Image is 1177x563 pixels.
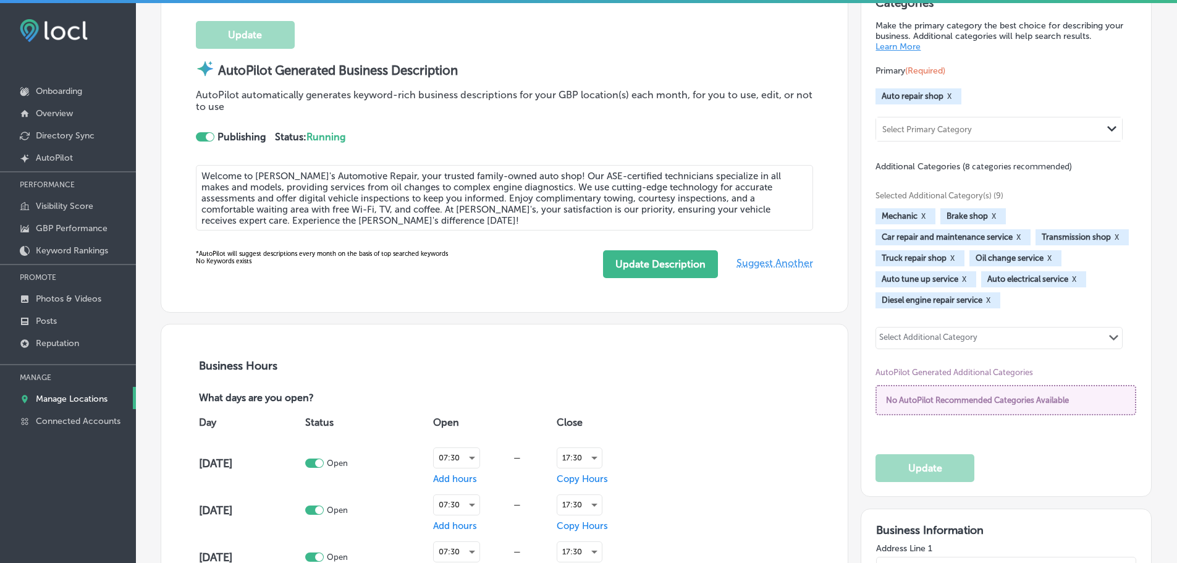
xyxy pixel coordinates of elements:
[875,161,1072,172] span: Additional Categories
[36,130,95,141] p: Directory Sync
[199,457,302,470] h4: [DATE]
[988,211,1000,221] button: X
[882,124,972,133] div: Select Primary Category
[480,500,554,509] div: —
[196,59,214,78] img: autopilot-icon
[882,211,918,221] span: Mechanic
[882,274,958,284] span: Auto tune up service
[557,520,608,531] span: Copy Hours
[557,495,602,515] div: 17:30
[882,232,1013,242] span: Car repair and maintenance service
[199,504,302,517] h4: [DATE]
[875,66,945,76] span: Primary
[918,211,929,221] button: X
[196,392,402,405] p: What days are you open?
[327,506,348,515] p: Open
[36,153,73,163] p: AutoPilot
[327,459,348,468] p: Open
[433,473,477,485] span: Add hours
[480,453,554,462] div: —
[434,542,479,562] div: 07:30
[218,63,458,78] strong: AutoPilot Generated Business Description
[196,165,814,231] textarea: Welcome to [PERSON_NAME]'s Automotive Repair, your trusted family-owned auto shop! Our ASE-certif...
[875,368,1127,377] span: AutoPilot Generated Additional Categories
[36,416,120,426] p: Connected Accounts
[1111,232,1123,242] button: X
[1042,232,1111,242] span: Transmission shop
[20,19,88,42] img: fda3e92497d09a02dc62c9cd864e3231.png
[905,66,945,76] span: (Required)
[882,295,982,305] span: Diesel engine repair service
[557,448,602,468] div: 17:30
[196,89,814,112] p: AutoPilot automatically generates keyword-rich business descriptions for your GBP location(s) eac...
[196,250,448,258] span: *AutoPilot will suggest descriptions every month on the basis of top searched keywords
[557,473,608,485] span: Copy Hours
[554,405,659,440] th: Close
[882,253,947,263] span: Truck repair shop
[36,245,108,256] p: Keyword Rankings
[196,405,302,440] th: Day
[736,248,813,278] span: Suggest Another
[1013,232,1024,242] button: X
[196,359,814,373] h3: Business Hours
[976,253,1044,263] span: Oil change service
[36,316,57,326] p: Posts
[882,91,943,101] span: Auto repair shop
[36,223,108,234] p: GBP Performance
[886,396,1069,405] span: No AutoPilot Recommended Categories Available
[36,294,101,304] p: Photos & Videos
[196,250,448,265] div: No Keywords exists
[943,91,955,101] button: X
[36,86,82,96] p: Onboarding
[876,543,1136,554] label: Address Line 1
[987,274,1068,284] span: Auto electrical service
[947,253,958,263] button: X
[875,20,1136,52] p: Make the primary category the best choice for describing your business. Additional categories wil...
[982,295,994,305] button: X
[36,394,108,404] p: Manage Locations
[879,332,977,347] div: Select Additional Category
[1068,274,1080,284] button: X
[480,547,554,556] div: —
[430,405,554,440] th: Open
[875,41,921,52] a: Learn More
[36,108,73,119] p: Overview
[36,201,93,211] p: Visibility Score
[306,131,345,143] span: Running
[302,405,430,440] th: Status
[875,454,974,482] button: Update
[963,161,1072,172] span: (8 categories recommended)
[433,520,477,531] span: Add hours
[275,131,345,143] strong: Status:
[958,274,970,284] button: X
[1044,253,1055,263] button: X
[876,523,1136,537] h3: Business Information
[434,448,479,468] div: 07:30
[196,21,295,49] button: Update
[36,338,79,349] p: Reputation
[217,131,266,143] strong: Publishing
[434,495,479,515] div: 07:30
[557,542,602,562] div: 17:30
[327,552,348,562] p: Open
[603,250,718,278] button: Update Description
[875,191,1127,200] span: Selected Additional Category(s) (9)
[947,211,988,221] span: Brake shop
